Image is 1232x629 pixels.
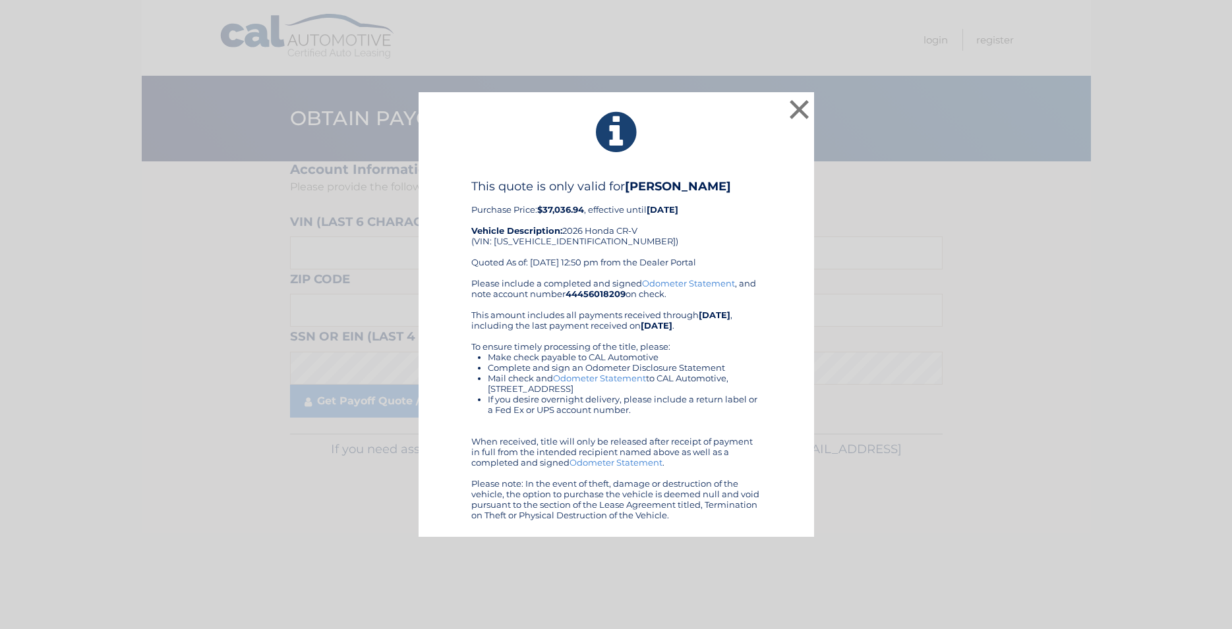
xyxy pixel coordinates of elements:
b: [DATE] [699,310,730,320]
button: × [786,96,813,123]
a: Odometer Statement [570,457,662,468]
li: Make check payable to CAL Automotive [488,352,761,362]
b: $37,036.94 [537,204,584,215]
li: If you desire overnight delivery, please include a return label or a Fed Ex or UPS account number. [488,394,761,415]
h4: This quote is only valid for [471,179,761,194]
b: [PERSON_NAME] [625,179,731,194]
a: Odometer Statement [642,278,735,288]
strong: Vehicle Description: [471,225,562,236]
b: [DATE] [641,320,672,331]
li: Complete and sign an Odometer Disclosure Statement [488,362,761,373]
div: Purchase Price: , effective until 2026 Honda CR-V (VIN: [US_VEHICLE_IDENTIFICATION_NUMBER]) Quote... [471,179,761,278]
div: Please include a completed and signed , and note account number on check. This amount includes al... [471,278,761,520]
b: 44456018209 [566,288,626,299]
b: [DATE] [647,204,678,215]
li: Mail check and to CAL Automotive, [STREET_ADDRESS] [488,373,761,394]
a: Odometer Statement [553,373,646,383]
